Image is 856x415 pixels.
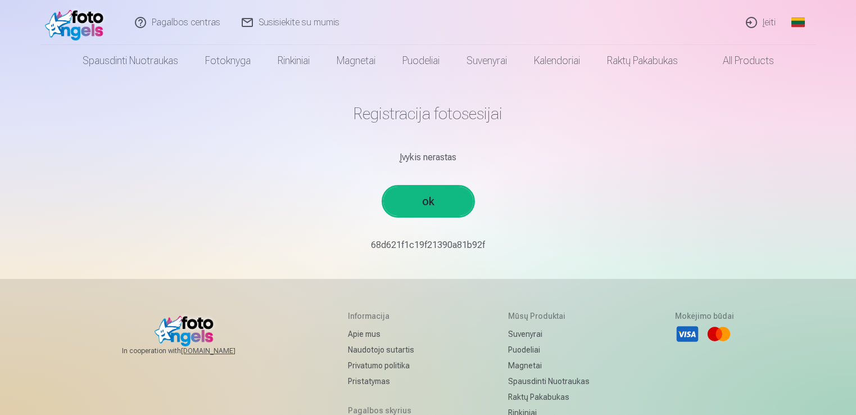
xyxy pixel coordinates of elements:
[348,358,423,373] a: Privatumo politika
[348,326,423,342] a: Apie mus
[69,45,192,76] a: Spausdinti nuotraukas
[453,45,520,76] a: Suvenyrai
[348,373,423,389] a: Pristatymas
[675,310,734,322] h5: Mokėjimo būdai
[508,358,590,373] a: Magnetai
[192,45,264,76] a: Fotoknyga
[100,151,757,164] div: Įvykis nerastas
[675,322,700,346] li: Visa
[508,389,590,405] a: Raktų pakabukas
[389,45,453,76] a: Puodeliai
[323,45,389,76] a: Magnetai
[508,326,590,342] a: Suvenyrai
[508,310,590,322] h5: Mūsų produktai
[520,45,594,76] a: Kalendoriai
[594,45,691,76] a: Raktų pakabukas
[706,322,731,346] li: Mastercard
[100,238,757,252] p: 68d621f1c19f21390a81b92f￼￼
[122,346,262,355] span: In cooperation with
[100,103,757,124] h1: Registracija fotosesijai
[691,45,787,76] a: All products
[264,45,323,76] a: Rinkiniai
[508,373,590,389] a: Spausdinti nuotraukas
[45,4,110,40] img: /fa2
[181,346,262,355] a: [DOMAIN_NAME]
[383,187,473,216] a: ok
[348,342,423,358] a: Naudotojo sutartis
[508,342,590,358] a: Puodeliai
[348,310,423,322] h5: Informacija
